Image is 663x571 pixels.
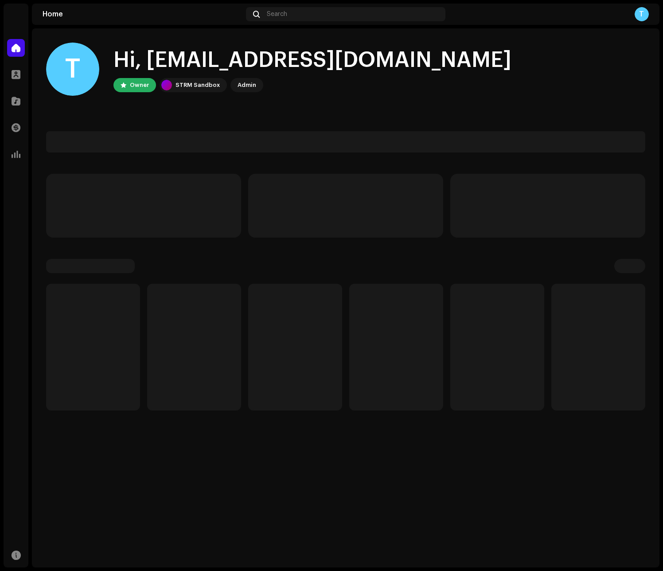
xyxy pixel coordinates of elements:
div: STRM Sandbox [175,80,220,90]
div: Home [43,11,242,18]
div: T [46,43,99,96]
div: Owner [130,80,149,90]
div: T [635,7,649,21]
span: Search [267,11,287,18]
div: Admin [238,80,256,90]
div: Hi, [EMAIL_ADDRESS][DOMAIN_NAME] [113,46,511,74]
